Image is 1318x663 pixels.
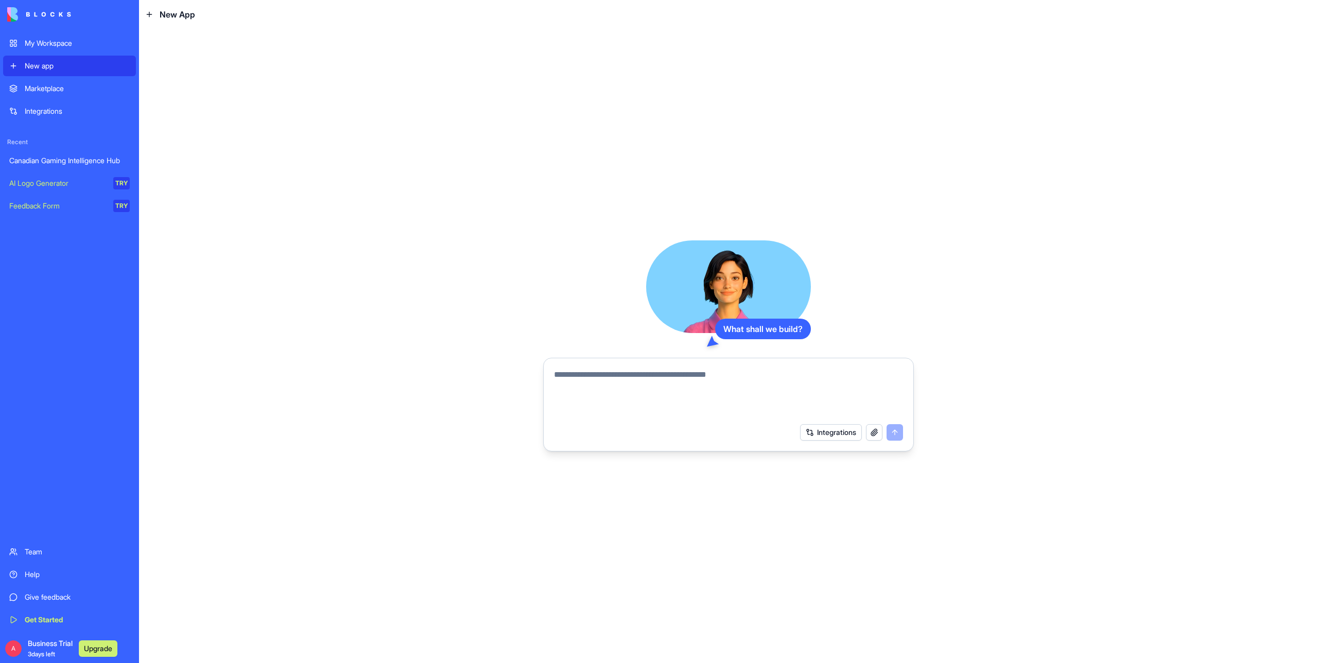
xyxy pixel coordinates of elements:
[25,83,130,94] div: Marketplace
[25,106,130,116] div: Integrations
[79,640,117,657] button: Upgrade
[25,615,130,625] div: Get Started
[3,56,136,76] a: New app
[3,150,136,171] a: Canadian Gaming Intelligence Hub
[800,424,862,441] button: Integrations
[3,138,136,146] span: Recent
[5,640,22,657] span: A
[25,61,130,71] div: New app
[9,155,130,166] div: Canadian Gaming Intelligence Hub
[3,173,136,194] a: AI Logo GeneratorTRY
[3,101,136,121] a: Integrations
[9,178,106,188] div: AI Logo Generator
[25,547,130,557] div: Team
[3,587,136,607] a: Give feedback
[3,78,136,99] a: Marketplace
[25,38,130,48] div: My Workspace
[160,8,195,21] span: New App
[113,177,130,189] div: TRY
[715,319,811,339] div: What shall we build?
[25,569,130,580] div: Help
[3,564,136,585] a: Help
[3,196,136,216] a: Feedback FormTRY
[3,33,136,54] a: My Workspace
[113,200,130,212] div: TRY
[3,609,136,630] a: Get Started
[3,542,136,562] a: Team
[7,7,71,22] img: logo
[25,592,130,602] div: Give feedback
[28,638,73,659] span: Business Trial
[28,650,55,658] span: 3 days left
[9,201,106,211] div: Feedback Form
